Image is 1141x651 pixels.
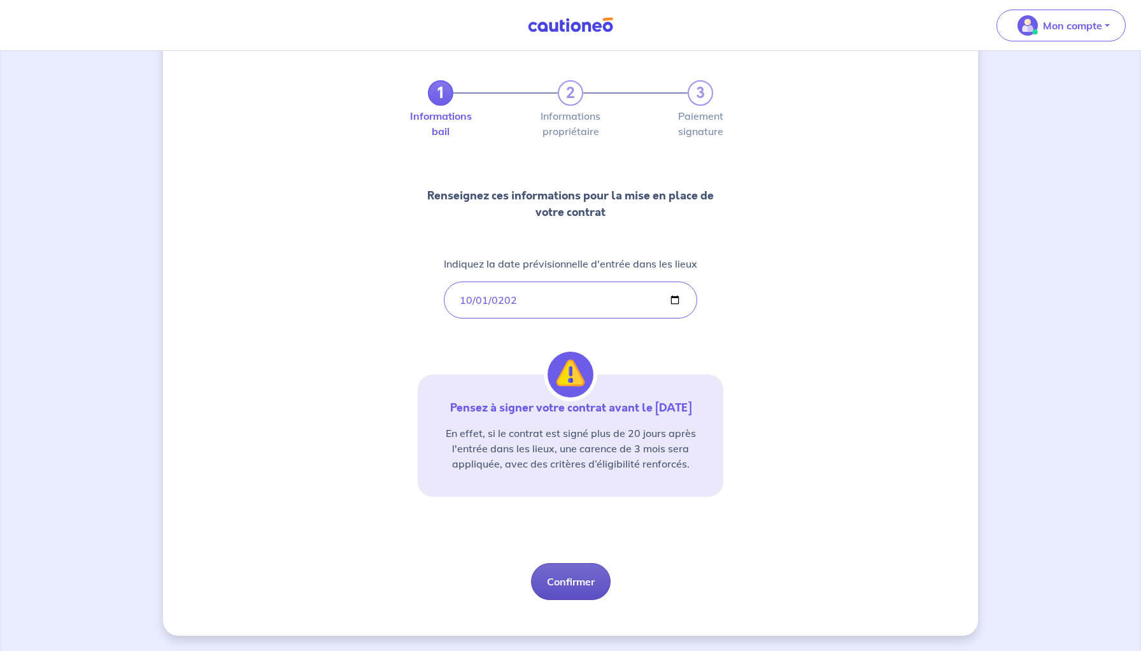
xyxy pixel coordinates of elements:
[531,563,611,600] button: Confirmer
[433,400,708,415] p: Pensez à signer votre contrat avant le [DATE]
[418,187,723,220] p: Renseignez ces informations pour la mise en place de votre contrat
[433,426,708,471] p: En effet, si le contrat est signé plus de 20 jours après l'entrée dans les lieux, une carence de ...
[523,17,618,33] img: Cautioneo
[688,111,713,136] label: Paiement signature
[428,111,453,136] label: Informations bail
[558,111,583,136] label: Informations propriétaire
[444,256,697,271] p: Indiquez la date prévisionnelle d'entrée dans les lieux
[428,80,453,106] a: 1
[1043,18,1102,33] p: Mon compte
[444,282,697,318] input: lease-signed-date-placeholder
[1017,15,1038,36] img: illu_account_valid_menu.svg
[996,10,1126,41] button: illu_account_valid_menu.svgMon compte
[548,352,593,397] img: illu_alert.svg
